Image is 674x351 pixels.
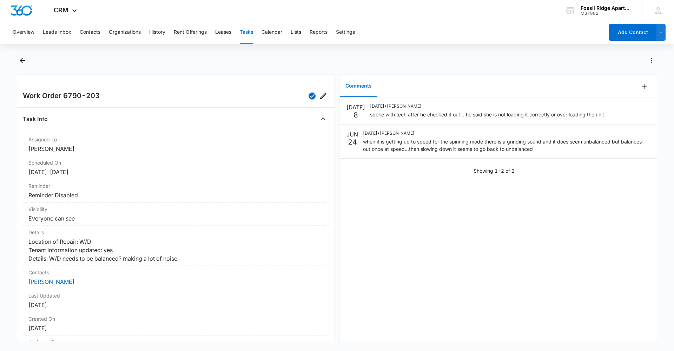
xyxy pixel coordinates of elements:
button: Back [17,55,28,66]
button: Add Contact [609,24,656,41]
div: ReminderReminder Disabled [23,179,329,203]
p: 24 [348,139,357,146]
dd: [DATE] [28,324,323,332]
dd: Reminder Disabled [28,191,323,199]
button: Calendar [262,21,282,44]
p: 8 [353,111,358,119]
dt: Contacts [28,269,323,276]
div: Created On[DATE] [23,312,329,336]
button: Leads Inbox [43,21,71,44]
div: Last Updated[DATE] [23,289,329,312]
div: Contacts[PERSON_NAME] [23,266,329,289]
button: Close [318,113,329,125]
p: spoke with tech after he checked it out .. he said she is not loading it correctly or over loadin... [370,111,606,118]
button: History [149,21,165,44]
button: Leases [215,21,231,44]
button: Comments [340,75,377,97]
dd: [DATE] – [DATE] [28,168,323,176]
dt: Assigned To [28,136,323,143]
dd: Everyone can see [28,214,323,223]
p: JUN [346,130,358,139]
button: Contacts [80,21,100,44]
button: Actions [646,55,657,66]
div: Scheduled On[DATE]–[DATE] [23,156,329,179]
span: CRM [54,6,68,14]
p: [DATE] • [PERSON_NAME] [363,130,650,136]
dt: Last Updated [28,292,323,299]
h2: Work Order 6790-203 [23,90,100,102]
dt: Scheduled On [28,159,323,166]
dt: Assigned By [28,338,323,346]
h4: Task Info [23,115,48,123]
div: Assigned To[PERSON_NAME] [23,133,329,156]
div: account name [581,5,632,11]
p: when it is getting up to speed for the spinning mode there is a grinding sound and it does seem u... [363,138,650,153]
div: account id [581,11,632,16]
dt: Reminder [28,182,323,190]
button: Lists [291,21,301,44]
div: DetailsLocation of Repair: W/D Tenant Information updated: yes Details: W/D needs to be balanced?... [23,226,329,266]
dt: Created On [28,315,323,323]
div: VisibilityEveryone can see [23,203,329,226]
button: Organizations [109,21,141,44]
a: [PERSON_NAME] [28,278,74,285]
dd: [PERSON_NAME] [28,145,323,153]
p: Showing 1-2 of 2 [474,167,515,174]
button: Settings [336,21,355,44]
button: Add Comment [639,81,650,92]
dd: [DATE] [28,301,323,309]
button: Rent Offerings [174,21,207,44]
button: Edit [318,90,329,102]
p: [DATE] • [PERSON_NAME] [370,103,606,109]
button: Reports [310,21,328,44]
dt: Visibility [28,205,323,213]
dt: Details [28,229,323,236]
button: Overview [13,21,34,44]
dd: Location of Repair: W/D Tenant Information updated: yes Details: W/D needs to be balanced? making... [28,237,323,263]
button: Tasks [240,21,253,44]
p: [DATE] [346,103,365,111]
